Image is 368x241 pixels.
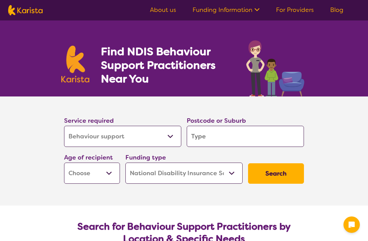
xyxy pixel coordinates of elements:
a: For Providers [276,6,314,14]
input: Type [187,126,304,147]
a: About us [150,6,176,14]
a: Blog [330,6,343,14]
label: Funding type [125,153,166,162]
a: Funding Information [193,6,260,14]
label: Postcode or Suburb [187,117,246,125]
h1: Find NDIS Behaviour Support Practitioners Near You [101,45,233,86]
img: Karista logo [8,5,43,15]
button: Search [248,163,304,184]
label: Service required [64,117,114,125]
label: Age of recipient [64,153,113,162]
img: behaviour-support [244,37,307,96]
img: Karista logo [61,46,89,82]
